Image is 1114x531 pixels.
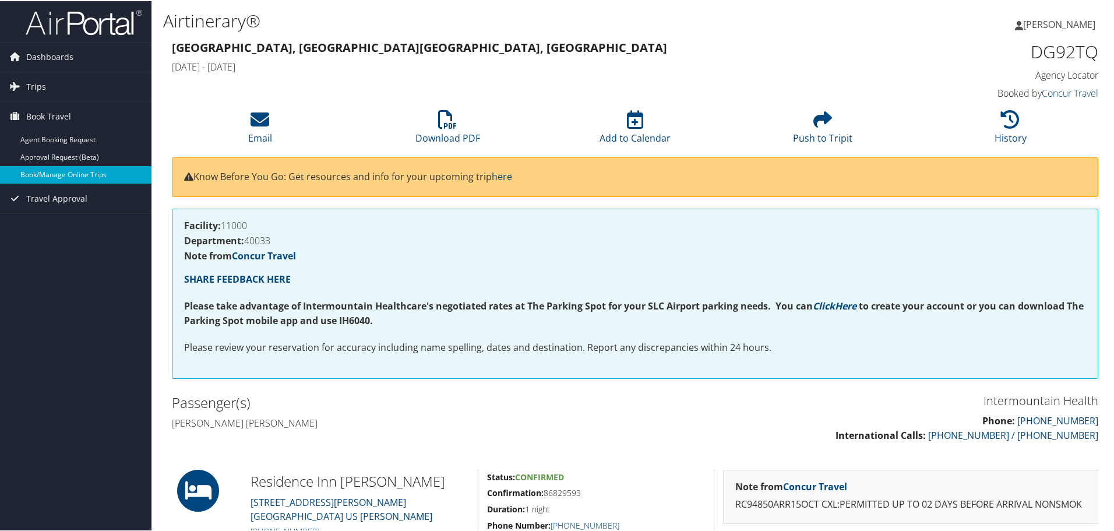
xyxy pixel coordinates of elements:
[735,479,847,492] strong: Note from
[880,86,1098,99] h4: Booked by
[184,235,1086,244] h4: 40033
[551,519,619,530] a: [PHONE_NUMBER]
[487,502,705,514] h5: 1 night
[184,220,1086,229] h4: 11000
[415,115,480,143] a: Download PDF
[172,59,862,72] h4: [DATE] - [DATE]
[880,38,1098,63] h1: DG92TQ
[184,339,1086,354] p: Please review your reservation for accuracy including name spelling, dates and destination. Repor...
[644,392,1098,408] h3: Intermountain Health
[492,169,512,182] a: here
[1015,6,1107,41] a: [PERSON_NAME]
[735,496,1086,511] p: RC94850ARR15OCT CXL:PERMITTED UP TO 02 DAYS BEFORE ARRIVAL NONSMOK
[172,392,626,412] h2: Passenger(s)
[172,416,626,428] h4: [PERSON_NAME] [PERSON_NAME]
[487,502,525,514] strong: Duration:
[184,248,296,261] strong: Note from
[26,71,46,100] span: Trips
[928,428,1098,441] a: [PHONE_NUMBER] / [PHONE_NUMBER]
[184,218,221,231] strong: Facility:
[1042,86,1098,99] a: Concur Travel
[184,233,244,246] strong: Department:
[26,183,87,212] span: Travel Approval
[835,428,926,441] strong: International Calls:
[487,486,544,497] strong: Confirmation:
[487,470,515,481] strong: Status:
[184,168,1086,184] p: Know Before You Go: Get resources and info for your upcoming trip
[232,248,296,261] a: Concur Travel
[487,486,705,498] h5: 86829593
[26,41,73,71] span: Dashboards
[1017,413,1098,426] a: [PHONE_NUMBER]
[835,298,856,311] a: Here
[487,519,551,530] strong: Phone Number:
[251,495,432,522] a: [STREET_ADDRESS][PERSON_NAME][GEOGRAPHIC_DATA] US [PERSON_NAME]
[1023,17,1095,30] span: [PERSON_NAME]
[600,115,671,143] a: Add to Calendar
[982,413,1015,426] strong: Phone:
[248,115,272,143] a: Email
[995,115,1027,143] a: History
[813,298,835,311] a: Click
[783,479,847,492] a: Concur Travel
[26,8,142,35] img: airportal-logo.png
[26,101,71,130] span: Book Travel
[880,68,1098,80] h4: Agency Locator
[251,470,469,490] h2: Residence Inn [PERSON_NAME]
[515,470,564,481] span: Confirmed
[163,8,792,32] h1: Airtinerary®
[172,38,667,54] strong: [GEOGRAPHIC_DATA], [GEOGRAPHIC_DATA] [GEOGRAPHIC_DATA], [GEOGRAPHIC_DATA]
[184,272,291,284] a: SHARE FEEDBACK HERE
[184,298,813,311] strong: Please take advantage of Intermountain Healthcare's negotiated rates at The Parking Spot for your...
[793,115,852,143] a: Push to Tripit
